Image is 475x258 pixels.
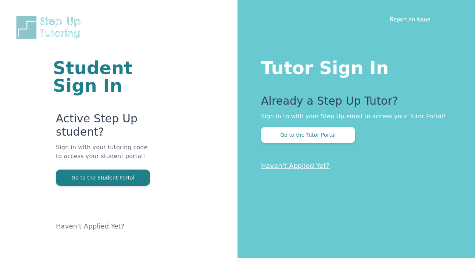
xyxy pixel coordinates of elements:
a: Go to the Student Portal [56,174,150,181]
p: Active Step Up student? [56,112,149,143]
a: Haven't Applied Yet? [56,222,125,230]
img: Step Up Tutoring horizontal logo [15,15,85,40]
a: Haven't Applied Yet? [261,162,330,170]
p: Sign in with your tutoring code to access your student portal! [56,143,149,170]
h1: Student Sign In [53,59,149,94]
p: Sign in to with your Step Up email to access your Tutor Portal! [261,112,446,121]
h1: Tutor Sign In [261,56,446,77]
a: Report an Issue [390,15,431,23]
button: Go to the Tutor Portal [261,127,355,143]
a: Go to the Tutor Portal [261,131,355,138]
p: Already a Step Up Tutor? [261,94,446,112]
button: Go to the Student Portal [56,170,150,186]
